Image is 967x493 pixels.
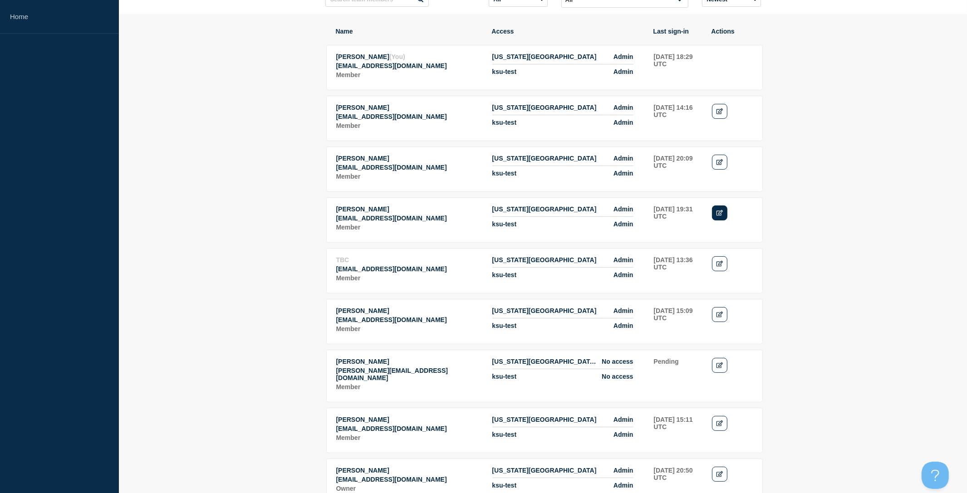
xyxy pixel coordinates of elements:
[492,155,597,162] span: [US_STATE][GEOGRAPHIC_DATA]
[614,170,633,177] span: Admin
[614,104,633,111] span: Admin
[653,357,702,393] td: Last sign-in: Pending
[336,274,482,282] p: Role: Member
[614,431,633,438] span: Admin
[492,220,517,228] span: ksu-test
[336,155,482,162] p: Name: Amber Bloomfield-Martinez
[492,119,517,126] span: ksu-test
[614,53,633,60] span: Admin
[492,104,633,115] li: Access to Hub Kansas State University with role Admin
[336,104,482,111] p: Name: Robert Howard
[336,383,482,390] p: Role: Member
[492,318,633,329] li: Access to Hub ksu-test with role Admin
[492,416,597,423] span: [US_STATE][GEOGRAPHIC_DATA]
[653,53,702,81] td: Last sign-in: 2025-09-15 18:29 UTC
[336,425,482,432] p: Email: dburke@ksu.edu
[492,166,633,177] li: Access to Hub ksu-test with role Admin
[614,205,633,213] span: Admin
[492,205,633,217] li: Access to Hub Kansas State University with role Admin
[336,265,482,273] p: Email: bharlan@ksu.edu
[336,122,482,129] p: Role: Member
[614,256,633,264] span: Admin
[336,367,482,381] p: Email: doucette@ksu.edu
[712,154,753,182] td: Actions: Edit
[614,119,633,126] span: Admin
[492,467,633,478] li: Access to Hub Kansas State University with role Admin
[492,358,633,369] li: Access to Hub Kansas State University with role No access
[336,358,389,365] span: [PERSON_NAME]
[492,307,633,318] li: Access to Hub Kansas State University with role Admin
[614,307,633,314] span: Admin
[389,53,405,60] span: (You)
[336,215,482,222] p: Email: chryss@ksu.edu
[614,271,633,278] span: Admin
[712,104,728,119] a: Edit
[712,416,728,431] a: Edit
[492,467,597,474] span: [US_STATE][GEOGRAPHIC_DATA]
[492,115,633,126] li: Access to Hub ksu-test with role Admin
[336,205,389,213] span: [PERSON_NAME]
[712,103,753,132] td: Actions: Edit
[492,68,517,75] span: ksu-test
[492,64,633,75] li: Access to Hub ksu-test with role Admin
[492,478,633,489] li: Access to Hub ksu-test with role Admin
[336,256,349,264] span: TBC
[336,358,482,365] p: Name: Christine Doucette
[336,164,482,171] p: Email: amartinez@ksu.edu
[492,53,597,60] span: [US_STATE][GEOGRAPHIC_DATA]
[336,307,389,314] span: [PERSON_NAME]
[614,482,633,489] span: Admin
[492,322,517,329] span: ksu-test
[492,217,633,228] li: Access to Hub ksu-test with role Admin
[653,307,702,335] td: Last sign-in: 2025-09-03 15:09 UTC
[492,155,633,166] li: Access to Hub Kansas State University with role Admin
[922,462,949,489] iframe: Help Scout Beacon - Open
[653,256,702,284] td: Last sign-in: 2025-09-15 13:36 UTC
[492,104,597,111] span: [US_STATE][GEOGRAPHIC_DATA]
[336,104,389,111] span: [PERSON_NAME]
[712,205,753,233] td: Actions: Edit
[492,268,633,278] li: Access to Hub ksu-test with role Admin
[492,427,633,438] li: Access to Hub ksu-test with role Admin
[492,416,633,427] li: Access to Hub Kansas State University with role Admin
[336,316,482,323] p: Email: hfchen@ksu.edu
[336,307,482,314] p: Name: Hongfu Chen
[492,271,517,278] span: ksu-test
[712,53,753,81] td: Actions
[712,256,753,284] td: Actions: Edit
[336,416,389,423] span: [PERSON_NAME]
[614,155,633,162] span: Admin
[711,27,753,35] th: Actions
[712,358,728,373] a: Edit
[492,369,633,380] li: Access to Hub ksu-test with role No access
[336,224,482,231] p: Role: Member
[492,373,517,380] span: ksu-test
[492,358,597,365] span: [US_STATE][GEOGRAPHIC_DATA]
[653,205,702,233] td: Last sign-in: 2025-06-06 19:31 UTC
[491,27,644,35] th: Access
[614,416,633,423] span: Admin
[492,256,597,264] span: [US_STATE][GEOGRAPHIC_DATA]
[614,467,633,474] span: Admin
[653,103,702,132] td: Last sign-in: 2025-08-29 14:16 UTC
[336,325,482,332] p: Role: Member
[336,485,482,492] p: Role: Owner
[712,205,728,220] a: Edit
[336,467,482,474] p: Name: Sarah Mattocks
[336,476,482,483] p: Email: slcoomes@ksu.edu
[712,307,728,322] a: Edit
[614,68,633,75] span: Admin
[712,415,753,444] td: Actions: Edit
[492,53,633,64] li: Access to Hub Kansas State University with role Admin
[336,173,482,180] p: Role: Member
[492,170,517,177] span: ksu-test
[712,357,753,393] td: Actions: Edit
[614,322,633,329] span: Admin
[336,53,482,60] p: Name: Sam Derksen
[336,113,482,120] p: Email: baxdrex@ksu.edu
[336,467,389,474] span: [PERSON_NAME]
[492,256,633,268] li: Access to Hub Kansas State University with role Admin
[602,358,633,365] span: No access
[336,256,482,264] p: Name: TBC
[712,155,728,170] a: Edit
